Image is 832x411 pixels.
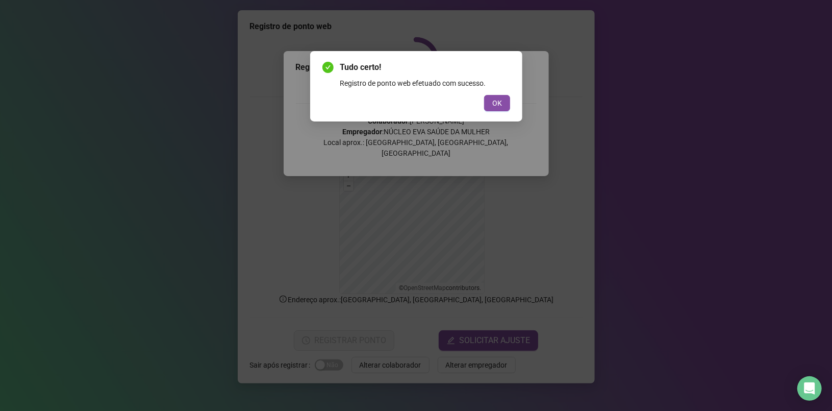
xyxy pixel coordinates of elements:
[322,62,334,73] span: check-circle
[492,98,502,109] span: OK
[797,376,822,401] div: Open Intercom Messenger
[340,78,510,89] div: Registro de ponto web efetuado com sucesso.
[340,61,510,74] span: Tudo certo!
[484,95,510,111] button: OK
